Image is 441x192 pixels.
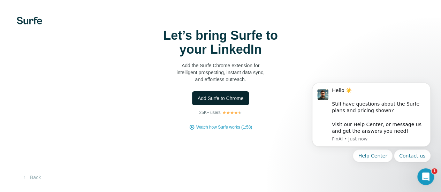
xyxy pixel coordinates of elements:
[17,17,42,24] img: Surfe's logo
[222,110,242,115] img: Rating Stars
[199,109,220,116] p: 25K+ users
[302,60,441,173] iframe: Intercom notifications message
[198,95,244,102] span: Add Surfe to Chrome
[417,168,434,185] iframe: Intercom live chat
[151,62,290,83] p: Add the Surfe Chrome extension for intelligent prospecting, instant data sync, and effortless out...
[151,29,290,56] h1: Let’s bring Surfe to your LinkedIn
[192,91,249,105] button: Add Surfe to Chrome
[17,171,46,184] button: Back
[196,124,252,130] button: Watch how Surfe works (1:58)
[432,168,437,174] span: 1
